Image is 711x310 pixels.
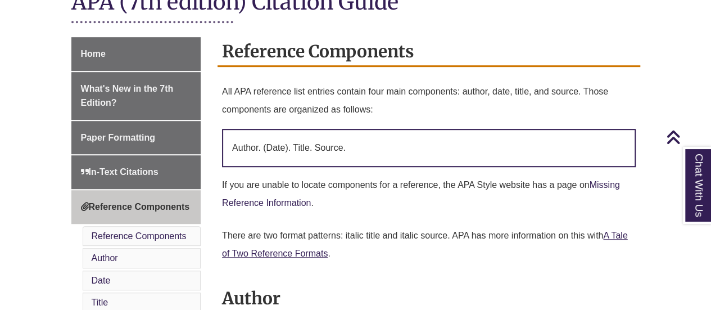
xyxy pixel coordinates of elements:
[92,276,111,285] a: Date
[71,155,201,189] a: In-Text Citations
[71,190,201,224] a: Reference Components
[81,202,190,212] span: Reference Components
[222,172,636,217] p: If you are unable to locate components for a reference, the APA Style website has a page on .
[218,37,640,67] h2: Reference Components
[92,253,118,263] a: Author
[222,129,636,167] p: Author. (Date). Title. Source.
[666,129,708,145] a: Back to Top
[81,49,106,59] span: Home
[71,37,201,71] a: Home
[92,231,187,241] a: Reference Components
[71,72,201,120] a: What's New in the 7th Edition?
[92,298,108,307] a: Title
[222,78,636,123] p: All APA reference list entries contain four main components: author, date, title, and source. Tho...
[81,167,158,177] span: In-Text Citations
[71,121,201,155] a: Paper Formatting
[222,231,628,258] a: A Tale of Two Reference Formats
[81,133,155,142] span: Paper Formatting
[81,84,174,108] span: What's New in the 7th Edition?
[222,222,636,267] p: There are two format patterns: italic title and italic source. APA has more information on this w...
